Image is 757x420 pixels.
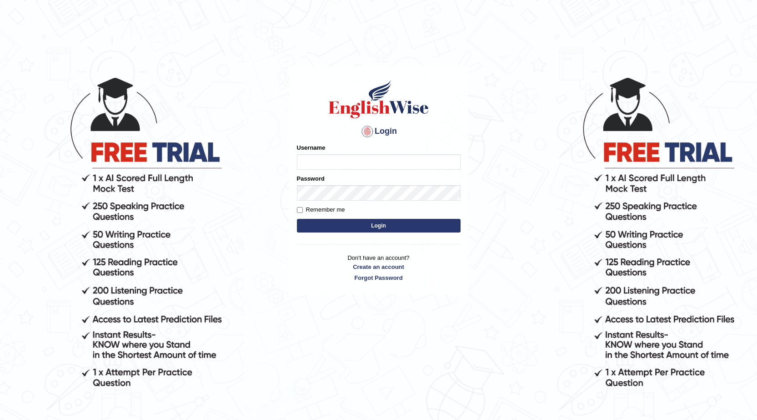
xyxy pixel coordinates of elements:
[297,205,345,214] label: Remember me
[297,207,303,213] input: Remember me
[297,263,461,271] a: Create an account
[327,79,431,120] img: Logo of English Wise sign in for intelligent practice with AI
[297,174,325,183] label: Password
[297,124,461,139] h4: Login
[297,253,461,282] p: Don't have an account?
[297,219,461,233] button: Login
[297,143,326,152] label: Username
[297,273,461,282] a: Forgot Password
